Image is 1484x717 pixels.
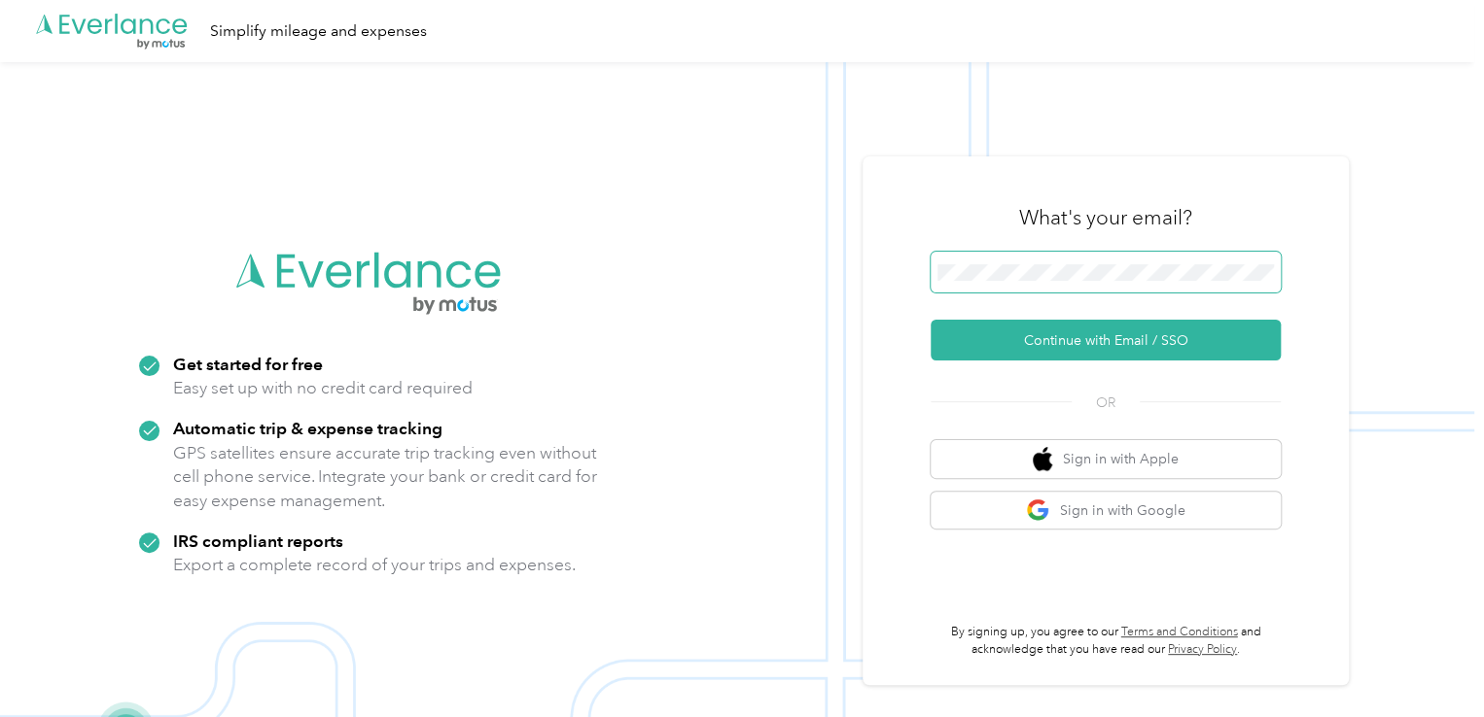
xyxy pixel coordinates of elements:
button: apple logoSign in with Apple [931,440,1281,478]
p: Easy set up with no credit card required [173,376,473,400]
strong: IRS compliant reports [173,530,343,551]
span: OR [1072,393,1140,413]
strong: Get started for free [173,354,323,374]
button: Continue with Email / SSO [931,320,1281,360]
img: google logo [1026,498,1050,523]
p: By signing up, you agree to our and acknowledge that you have read our . [931,624,1281,658]
p: GPS satellites ensure accurate trip tracking even without cell phone service. Integrate your bank... [173,441,598,513]
a: Terms and Conditions [1121,625,1238,639]
h3: What's your email? [1019,204,1192,231]
img: apple logo [1033,447,1052,471]
strong: Automatic trip & expense tracking [173,418,442,438]
a: Privacy Policy [1168,642,1237,657]
p: Export a complete record of your trips and expenses. [173,553,576,577]
div: Simplify mileage and expenses [210,19,427,44]
button: google logoSign in with Google [931,492,1281,529]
